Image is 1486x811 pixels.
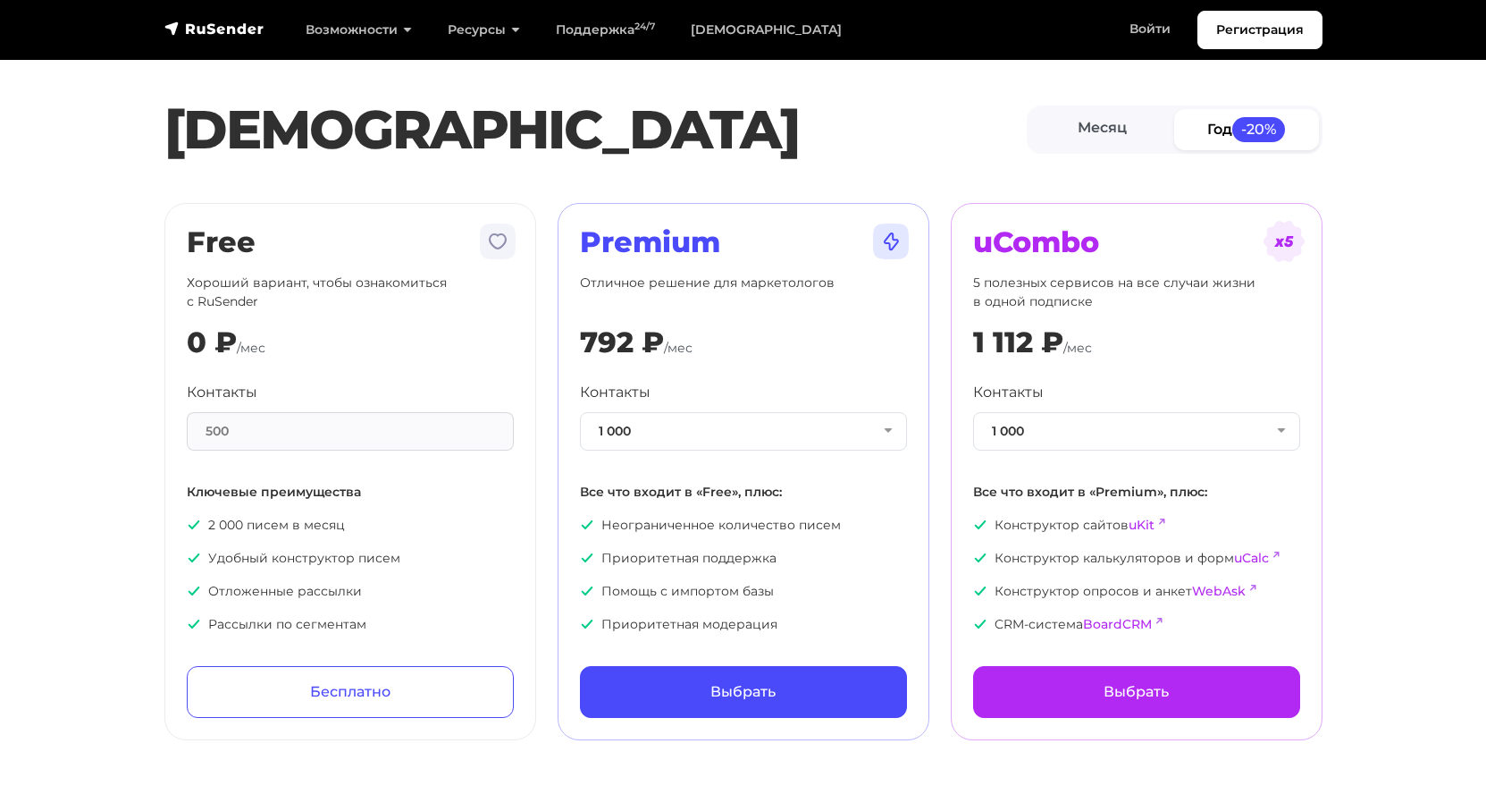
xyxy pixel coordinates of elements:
img: tarif-premium.svg [869,220,912,263]
p: Рассылки по сегментам [187,615,514,634]
sup: 24/7 [634,21,655,32]
span: /мес [237,340,265,356]
p: Приоритетная модерация [580,615,907,634]
label: Контакты [580,382,651,403]
a: [DEMOGRAPHIC_DATA] [673,12,860,48]
p: Все что входит в «Free», плюс: [580,483,907,502]
img: icon-ok.svg [973,551,987,565]
img: icon-ok.svg [580,617,594,631]
p: Конструктор калькуляторов и форм [973,549,1300,568]
p: Помощь с импортом базы [580,582,907,601]
p: Конструктор опросов и анкет [973,582,1300,601]
img: icon-ok.svg [187,617,201,631]
a: Войти [1112,11,1188,47]
p: Ключевые преимущества [187,483,514,502]
img: icon-ok.svg [973,617,987,631]
p: Хороший вариант, чтобы ознакомиться с RuSender [187,274,514,311]
p: 2 000 писем в месяц [187,516,514,535]
a: Выбрать [973,666,1300,718]
a: Ресурсы [430,12,538,48]
p: Удобный конструктор писем [187,549,514,568]
button: 1 000 [973,412,1300,451]
a: uKit [1129,517,1154,533]
span: -20% [1232,117,1286,141]
img: icon-ok.svg [187,584,201,598]
label: Контакты [187,382,257,403]
img: tarif-free.svg [476,220,519,263]
h2: Free [187,225,514,259]
h2: uCombo [973,225,1300,259]
p: CRM-система [973,615,1300,634]
a: Месяц [1030,109,1175,149]
p: Все что входит в «Premium», плюс: [973,483,1300,502]
img: icon-ok.svg [187,551,201,565]
h1: [DEMOGRAPHIC_DATA] [164,97,1027,162]
div: 0 ₽ [187,325,237,359]
div: 792 ₽ [580,325,664,359]
img: icon-ok.svg [973,584,987,598]
button: 1 000 [580,412,907,451]
a: uCalc [1234,550,1269,566]
a: Регистрация [1197,11,1322,49]
a: Возможности [288,12,430,48]
a: Бесплатно [187,666,514,718]
a: Поддержка24/7 [538,12,673,48]
img: tarif-ucombo.svg [1263,220,1305,263]
img: icon-ok.svg [187,518,201,532]
p: 5 полезных сервисов на все случаи жизни в одной подписке [973,274,1300,311]
label: Контакты [973,382,1044,403]
h2: Premium [580,225,907,259]
img: icon-ok.svg [580,551,594,565]
p: Отличное решение для маркетологов [580,274,907,311]
img: icon-ok.svg [973,518,987,532]
img: icon-ok.svg [580,584,594,598]
img: icon-ok.svg [580,518,594,532]
p: Приоритетная поддержка [580,549,907,568]
img: RuSender [164,20,264,38]
p: Отложенные рассылки [187,582,514,601]
div: 1 112 ₽ [973,325,1063,359]
a: Год [1174,109,1319,149]
a: WebAsk [1192,583,1246,599]
span: /мес [1063,340,1092,356]
a: Выбрать [580,666,907,718]
span: /мес [664,340,693,356]
p: Неограниченное количество писем [580,516,907,535]
p: Конструктор сайтов [973,516,1300,535]
a: BoardCRM [1083,616,1152,632]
